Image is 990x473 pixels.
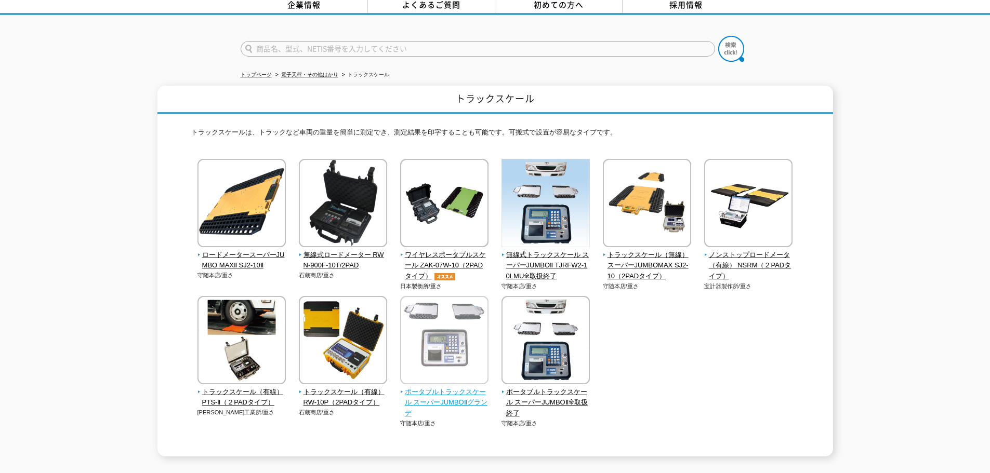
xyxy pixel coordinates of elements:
a: ポータブルトラックスケール スーパーJUMBOⅡ※取扱終了 [501,377,590,419]
a: トップページ [241,72,272,77]
a: ノンストップロードメータ（有線） NSRM（２PADタイプ） [704,240,793,282]
h1: トラックスケール [157,86,833,114]
span: ポータブルトラックスケール スーパーJUMBOⅡグランデ [400,387,489,419]
p: 日本製衡所/重さ [400,282,489,291]
a: ポータブルトラックスケール スーパーJUMBOⅡグランデ [400,377,489,419]
p: 守随本店/重さ [501,282,590,291]
p: 宝計器製作所/重さ [704,282,793,291]
img: 無線式トラックスケール スーパーJUMBOⅡ TJRFW2-10LMU※取扱終了 [501,159,590,250]
img: ポータブルトラックスケール スーパーJUMBOⅡ※取扱終了 [501,296,590,387]
img: btn_search.png [718,36,744,62]
p: 石蔵商店/重さ [299,271,388,280]
img: ポータブルトラックスケール スーパーJUMBOⅡグランデ [400,296,489,387]
span: トラックスケール（有線） RW-10P（2PADタイプ） [299,387,388,409]
span: トラックスケール（無線） スーパーJUMBOMAX SJ2-10（2PADタイプ） [603,250,692,282]
a: 電子天秤・その他はかり [281,72,338,77]
a: ロードメータースーパーJUMBO MAXⅡ SJ2-10Ⅱ [197,240,286,271]
p: 守随本店/重さ [603,282,692,291]
a: 無線式トラックスケール スーパーJUMBOⅡ TJRFW2-10LMU※取扱終了 [501,240,590,282]
li: トラックスケール [340,70,389,80]
span: ノンストップロードメータ（有線） NSRM（２PADタイプ） [704,250,793,282]
a: トラックスケール（有線） PTS-Ⅱ（２PADタイプ） [197,377,286,408]
a: ワイヤレスポータブルスケール ZAK-07W-10（2PADタイプ）オススメ [400,240,489,282]
span: ポータブルトラックスケール スーパーJUMBOⅡ※取扱終了 [501,387,590,419]
span: ロードメータースーパーJUMBO MAXⅡ SJ2-10Ⅱ [197,250,286,272]
input: 商品名、型式、NETIS番号を入力してください [241,41,715,57]
p: 守随本店/重さ [197,271,286,280]
img: ロードメータースーパーJUMBO MAXⅡ SJ2-10Ⅱ [197,159,286,250]
p: トラックスケールは、トラックなど車両の重量を簡単に測定でき、測定結果を印字することも可能です。可搬式で設置が容易なタイプです。 [191,127,799,143]
img: トラックスケール（有線） RW-10P（2PADタイプ） [299,296,387,387]
img: オススメ [432,273,458,280]
img: ワイヤレスポータブルスケール ZAK-07W-10（2PADタイプ） [400,159,489,250]
a: 無線式ロードメーター RWN-900F-10T/2PAD [299,240,388,271]
img: 無線式ロードメーター RWN-900F-10T/2PAD [299,159,387,250]
img: トラックスケール（無線） スーパーJUMBOMAX SJ2-10（2PADタイプ） [603,159,691,250]
img: ノンストップロードメータ（有線） NSRM（２PADタイプ） [704,159,793,250]
img: トラックスケール（有線） PTS-Ⅱ（２PADタイプ） [197,296,286,387]
span: トラックスケール（有線） PTS-Ⅱ（２PADタイプ） [197,387,286,409]
p: 石蔵商店/重さ [299,408,388,417]
span: ワイヤレスポータブルスケール ZAK-07W-10（2PADタイプ） [400,250,489,282]
span: 無線式ロードメーター RWN-900F-10T/2PAD [299,250,388,272]
a: トラックスケール（有線） RW-10P（2PADタイプ） [299,377,388,408]
a: トラックスケール（無線） スーパーJUMBOMAX SJ2-10（2PADタイプ） [603,240,692,282]
p: 守随本店/重さ [501,419,590,428]
span: 無線式トラックスケール スーパーJUMBOⅡ TJRFW2-10LMU※取扱終了 [501,250,590,282]
p: [PERSON_NAME]工業所/重さ [197,408,286,417]
p: 守随本店/重さ [400,419,489,428]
